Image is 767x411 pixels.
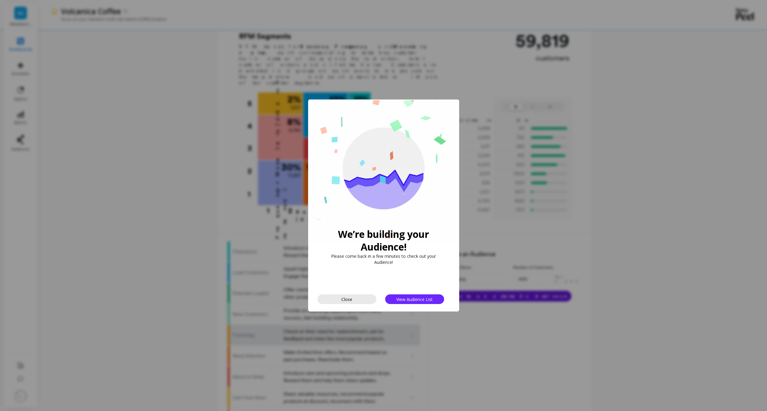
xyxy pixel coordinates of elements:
[317,294,376,304] button: Close
[396,296,433,302] span: View Audience List
[385,294,444,304] button: View Audience List
[341,296,352,302] span: Close
[326,253,441,265] span: Please come back in a few minutes to check out your Audience!
[314,228,453,253] span: We’re building your Audience!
